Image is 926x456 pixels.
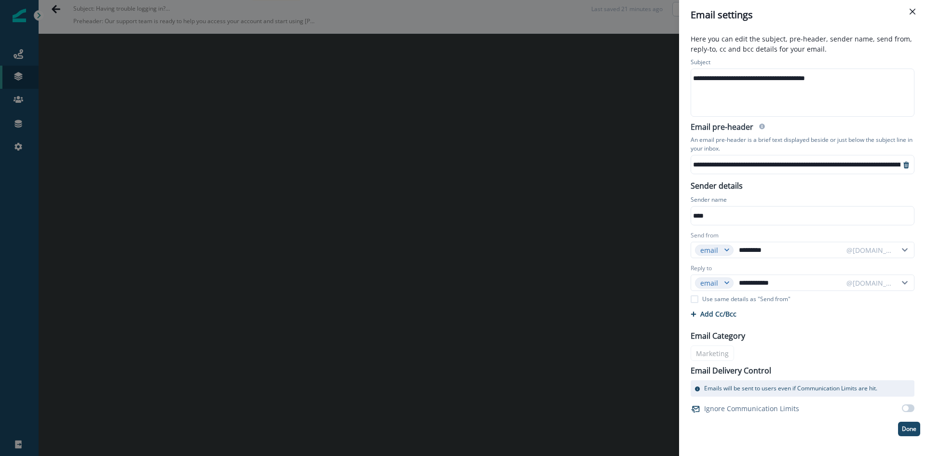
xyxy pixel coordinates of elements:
p: An email pre-header is a brief text displayed beside or just below the subject line in your inbox. [691,134,914,155]
p: Email Delivery Control [691,365,771,376]
p: Ignore Communication Limits [704,403,799,414]
label: Reply to [691,264,712,273]
svg: remove-preheader [902,161,910,169]
p: Email Category [691,330,745,342]
p: Here you can edit the subject, pre-header, sender name, send from, reply-to, cc and bcc details f... [685,34,920,56]
button: Add Cc/Bcc [691,309,736,318]
p: Use same details as "Send from" [702,295,790,304]
p: Done [902,426,916,432]
label: Send from [691,231,719,240]
p: Sender details [685,178,749,192]
button: Close [905,4,920,19]
p: Emails will be sent to users even if Communication Limits are hit. [704,384,877,393]
div: email [700,278,720,288]
h2: Email pre-header [691,123,753,134]
div: email [700,245,720,255]
div: @[DOMAIN_NAME] [846,278,893,288]
button: Done [898,422,920,436]
p: Sender name [691,195,727,206]
div: @[DOMAIN_NAME] [846,245,893,255]
p: Subject [691,58,710,69]
div: Email settings [691,8,914,22]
